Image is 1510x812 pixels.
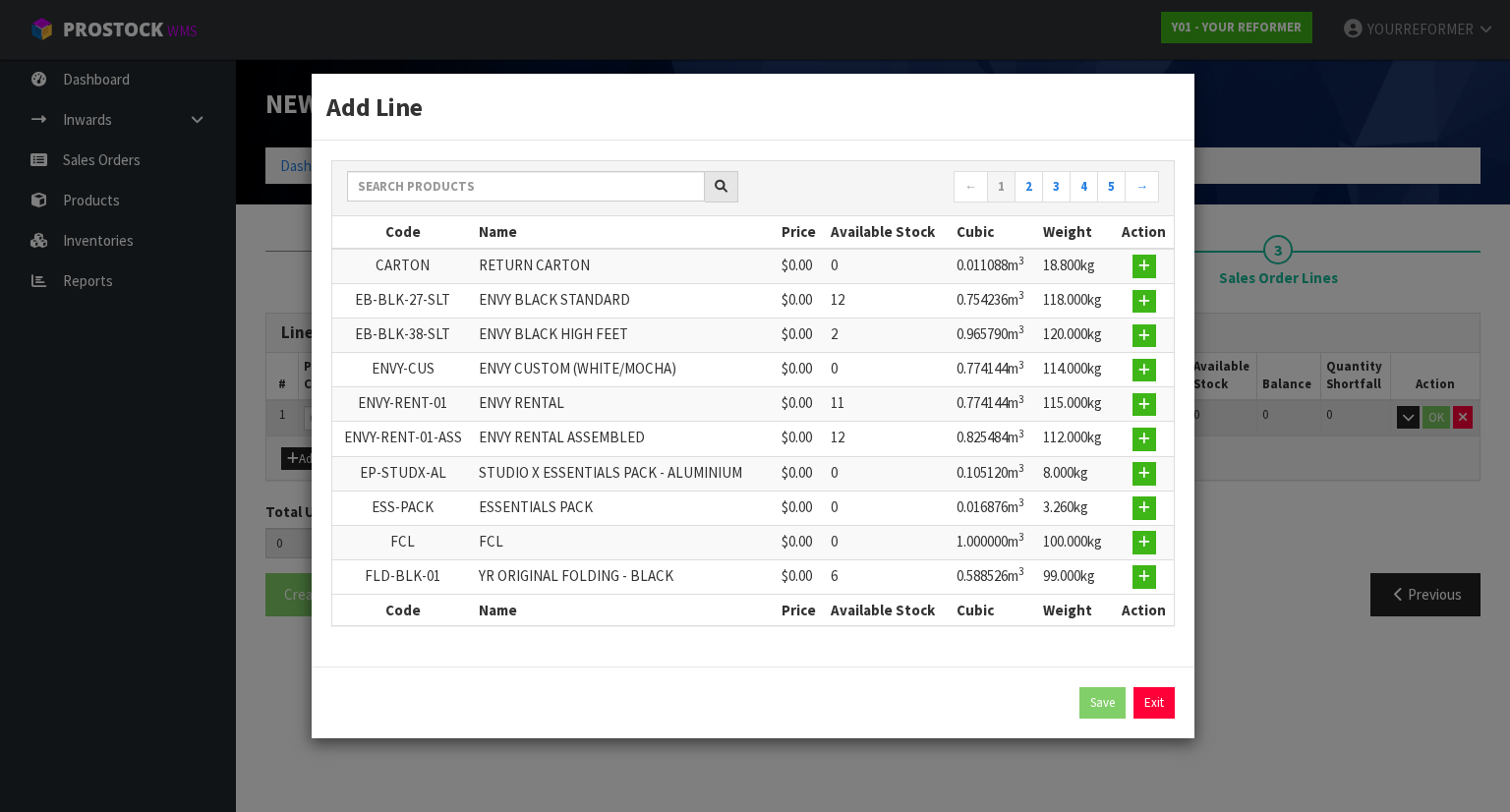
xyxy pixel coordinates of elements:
td: 114.000kg [1038,353,1115,387]
th: Cubic [952,594,1037,625]
td: 0.588526m [952,559,1037,594]
td: 18.800kg [1038,249,1115,284]
td: 0.965790m [952,319,1037,353]
td: 11 [826,387,952,422]
td: ENVY-RENT-01 [332,387,474,422]
td: 0 [826,525,952,559]
td: RETURN CARTON [474,249,777,284]
h3: Add Line [326,88,1180,125]
th: Cubic [952,216,1037,248]
td: 12 [826,422,952,456]
sup: 3 [1018,392,1024,406]
td: $0.00 [777,353,826,387]
th: Name [474,594,777,625]
th: Weight [1038,216,1115,248]
td: 0 [826,353,952,387]
input: Search products [347,171,705,202]
sup: 3 [1018,461,1024,475]
th: Code [332,216,474,248]
td: $0.00 [777,422,826,456]
td: 12 [826,283,952,318]
td: ENVY-CUS [332,353,474,387]
td: STUDIO X ESSENTIALS PACK - ALUMINIUM [474,456,777,491]
sup: 3 [1018,564,1024,578]
a: 2 [1015,171,1043,203]
td: EB-BLK-38-SLT [332,319,474,353]
th: Available Stock [826,216,952,248]
td: EP-STUDX-AL [332,456,474,491]
a: 4 [1070,171,1098,203]
td: $0.00 [777,249,826,284]
sup: 3 [1018,322,1024,336]
td: 0.105120m [952,456,1037,491]
td: 3.260kg [1038,491,1115,525]
td: 99.000kg [1038,559,1115,594]
td: 0 [826,491,952,525]
td: 115.000kg [1038,387,1115,422]
a: ← [954,171,988,203]
td: $0.00 [777,525,826,559]
td: 6 [826,559,952,594]
sup: 3 [1018,254,1024,267]
td: FCL [332,525,474,559]
th: Price [777,216,826,248]
td: $0.00 [777,491,826,525]
th: Action [1114,594,1174,625]
sup: 3 [1018,288,1024,302]
td: 0 [826,456,952,491]
button: Save [1079,687,1126,719]
a: 3 [1042,171,1071,203]
sup: 3 [1018,427,1024,440]
td: CARTON [332,249,474,284]
td: 2 [826,319,952,353]
td: $0.00 [777,559,826,594]
th: Price [777,594,826,625]
a: 5 [1097,171,1126,203]
td: 0 [826,249,952,284]
a: Exit [1133,687,1175,719]
th: Weight [1038,594,1115,625]
th: Action [1114,216,1174,248]
th: Code [332,594,474,625]
td: ESS-PACK [332,491,474,525]
sup: 3 [1018,530,1024,544]
td: $0.00 [777,456,826,491]
td: EB-BLK-27-SLT [332,283,474,318]
td: $0.00 [777,319,826,353]
td: ENVY RENTAL [474,387,777,422]
td: ENVY BLACK STANDARD [474,283,777,318]
td: 100.000kg [1038,525,1115,559]
td: ENVY RENTAL ASSEMBLED [474,422,777,456]
sup: 3 [1018,495,1024,509]
td: 8.000kg [1038,456,1115,491]
td: FCL [474,525,777,559]
td: ENVY CUSTOM (WHITE/MOCHA) [474,353,777,387]
th: Available Stock [826,594,952,625]
td: ENVY BLACK HIGH FEET [474,319,777,353]
td: 112.000kg [1038,422,1115,456]
a: → [1125,171,1159,203]
td: 0.011088m [952,249,1037,284]
td: 0.754236m [952,283,1037,318]
sup: 3 [1018,358,1024,372]
td: $0.00 [777,387,826,422]
td: FLD-BLK-01 [332,559,474,594]
td: ESSENTIALS PACK [474,491,777,525]
td: 118.000kg [1038,283,1115,318]
td: 120.000kg [1038,319,1115,353]
a: 1 [987,171,1016,203]
td: 0.774144m [952,387,1037,422]
td: 0.774144m [952,353,1037,387]
td: 0.825484m [952,422,1037,456]
td: 0.016876m [952,491,1037,525]
td: YR ORIGINAL FOLDING - BLACK [474,559,777,594]
nav: Page navigation [768,171,1159,205]
th: Name [474,216,777,248]
td: ENVY-RENT-01-ASS [332,422,474,456]
td: 1.000000m [952,525,1037,559]
td: $0.00 [777,283,826,318]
